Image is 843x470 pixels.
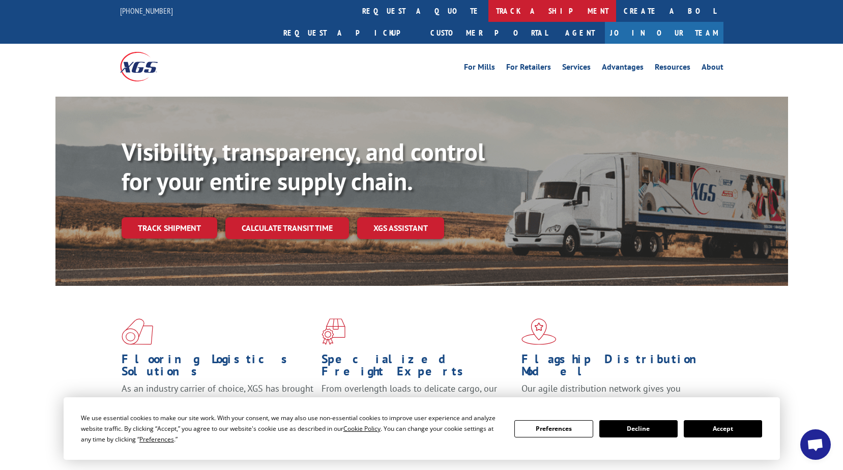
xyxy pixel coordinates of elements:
[120,6,173,16] a: [PHONE_NUMBER]
[562,63,591,74] a: Services
[605,22,723,44] a: Join Our Team
[64,397,780,460] div: Cookie Consent Prompt
[122,353,314,383] h1: Flooring Logistics Solutions
[225,217,349,239] a: Calculate transit time
[81,413,502,445] div: We use essential cookies to make our site work. With your consent, we may also use non-essential ...
[276,22,423,44] a: Request a pickup
[702,63,723,74] a: About
[506,63,551,74] a: For Retailers
[322,318,345,345] img: xgs-icon-focused-on-flooring-red
[122,217,217,239] a: Track shipment
[655,63,690,74] a: Resources
[521,353,714,383] h1: Flagship Distribution Model
[343,424,381,433] span: Cookie Policy
[555,22,605,44] a: Agent
[357,217,444,239] a: XGS ASSISTANT
[464,63,495,74] a: For Mills
[684,420,762,437] button: Accept
[521,383,709,406] span: Our agile distribution network gives you nationwide inventory management on demand.
[122,136,485,197] b: Visibility, transparency, and control for your entire supply chain.
[599,420,678,437] button: Decline
[602,63,644,74] a: Advantages
[514,420,593,437] button: Preferences
[423,22,555,44] a: Customer Portal
[322,353,514,383] h1: Specialized Freight Experts
[139,435,174,444] span: Preferences
[122,318,153,345] img: xgs-icon-total-supply-chain-intelligence-red
[122,383,313,419] span: As an industry carrier of choice, XGS has brought innovation and dedication to flooring logistics...
[521,318,557,345] img: xgs-icon-flagship-distribution-model-red
[322,383,514,428] p: From overlength loads to delicate cargo, our experienced staff knows the best way to move your fr...
[800,429,831,460] div: Open chat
